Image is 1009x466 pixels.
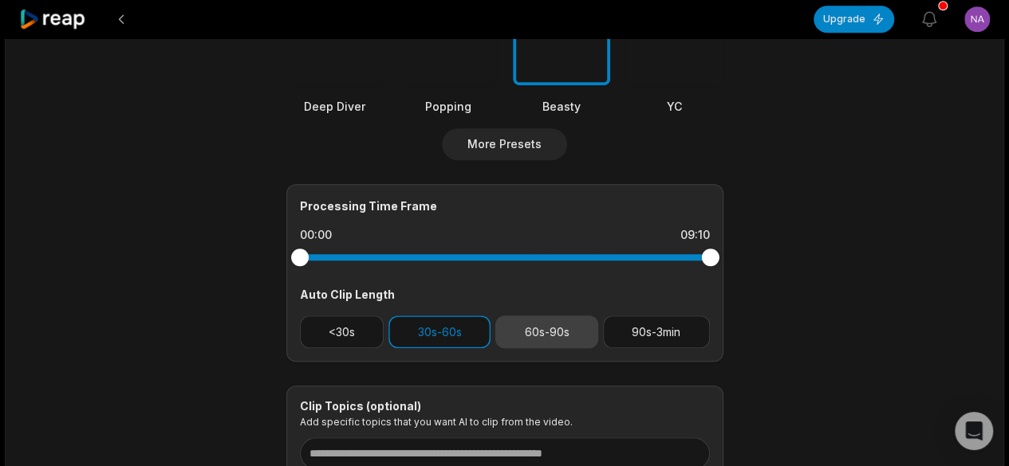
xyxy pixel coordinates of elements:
div: Beasty [513,98,610,115]
div: 09:10 [680,227,710,243]
button: 60s-90s [495,315,598,348]
div: Auto Clip Length [300,286,710,303]
div: Deep Diver [286,98,384,115]
p: Add specific topics that you want AI to clip from the video. [300,416,710,428]
div: 00:00 [300,227,332,243]
button: Upgrade [814,6,894,33]
div: Popping [400,98,497,115]
button: 30s-60s [388,315,491,348]
div: Clip Topics (optional) [300,399,710,413]
div: Open Intercom Messenger [955,412,993,450]
button: 90s-3min [603,315,710,348]
div: YC [626,98,723,115]
button: More Presets [442,128,567,160]
button: <30s [300,315,384,348]
div: Processing Time Frame [300,198,710,214]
